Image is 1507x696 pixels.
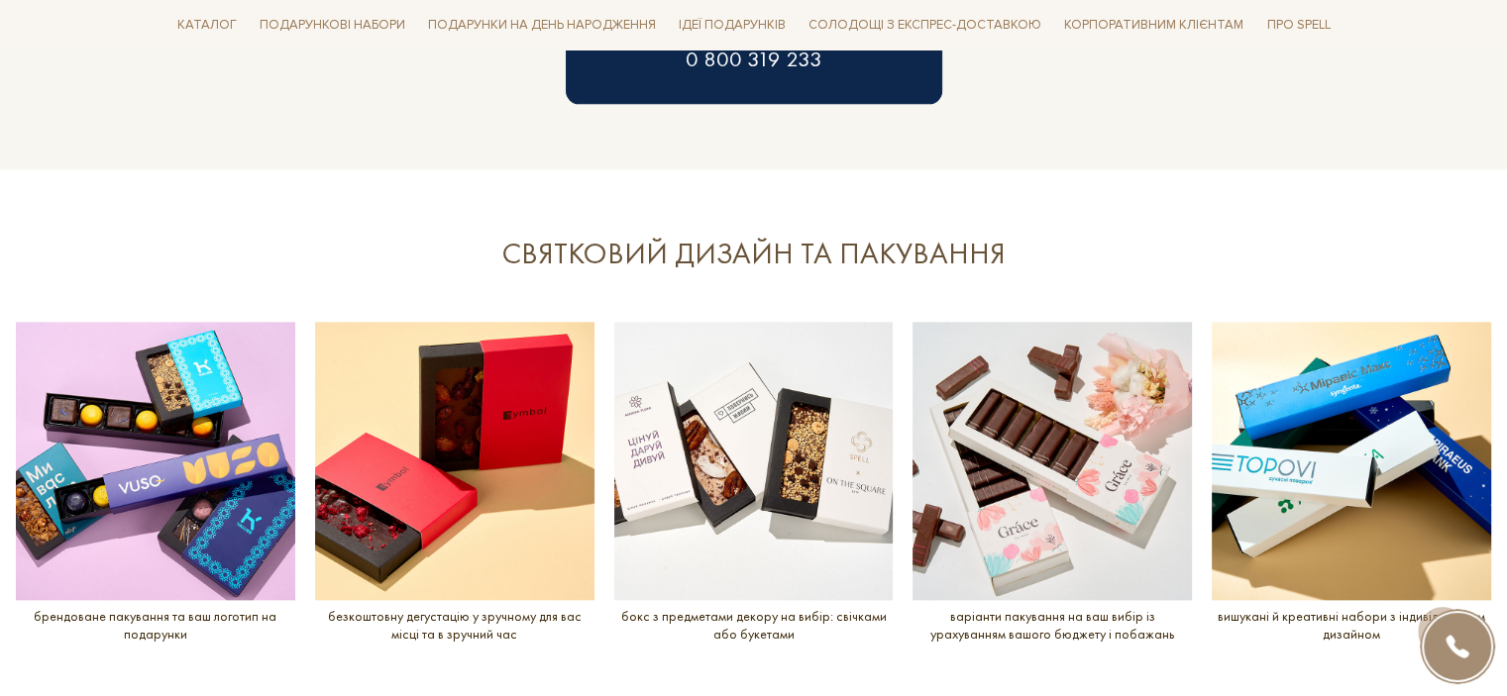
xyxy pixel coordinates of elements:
img: безкоштовну дегустацію у зручному для вас місці та в зручний час [315,322,594,601]
a: Солодощі з експрес-доставкою [801,8,1049,42]
img: варіанти пакування на ваш вибір із урахуванням вашого бюджету і побажань [913,322,1192,601]
img: бокс з предметами декору на вибір: свічками або букетами [614,322,894,601]
span: Подарунки на День народження [420,10,664,41]
p: брендоване пакування та ваш логотип на подарунки [16,608,295,643]
span: Подарункові набори [252,10,413,41]
span: Ідеї подарунків [671,10,794,41]
div: СВЯТКОВИЙ ДИЗАЙН ТА ПАКУВАННЯ [298,235,1210,273]
p: вишукані й креативні набори з індивідуальним дизайном [1212,608,1491,643]
img: вишукані й креативні набори з індивідуальним дизайном [1212,322,1491,601]
a: 0 800 319 233 [566,15,942,104]
a: Корпоративним клієнтам [1056,8,1251,42]
span: Про Spell [1258,10,1338,41]
p: варіанти пакування на ваш вибір із урахуванням вашого бюджету і побажань [913,608,1192,643]
p: бокс з предметами декору на вибір: свічками або букетами [614,608,894,643]
span: Каталог [169,10,245,41]
img: брендоване пакування та ваш логотип на подарунки [16,322,295,601]
p: безкоштовну дегустацію у зручному для вас місці та в зручний час [315,608,594,643]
